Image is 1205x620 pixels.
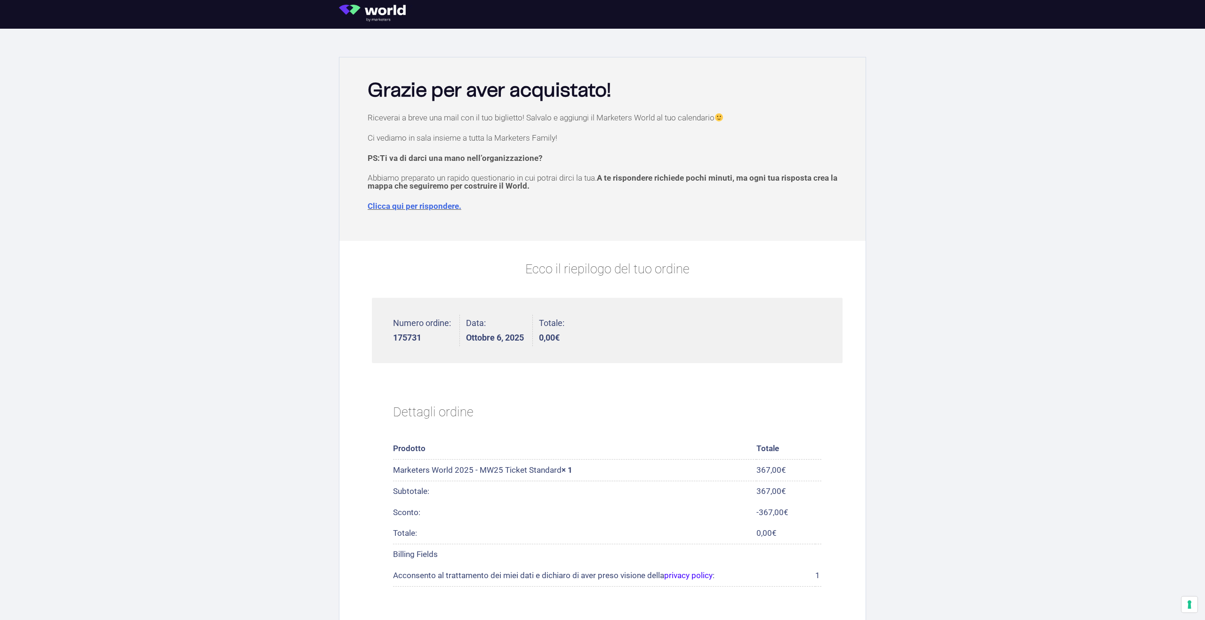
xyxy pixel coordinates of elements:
strong: Ottobre 6, 2025 [466,334,524,342]
strong: PS: [368,153,542,163]
th: Prodotto [393,438,756,460]
li: Totale: [539,315,564,346]
span: 0,00 [756,528,777,538]
span: € [781,465,786,475]
th: Billing Fields [393,544,821,565]
span: € [772,528,777,538]
img: 🙂 [715,113,723,121]
td: Acconsento al trattamento dei miei dati e dichiaro di aver preso visione della : [393,565,815,587]
iframe: Customerly Messenger Launcher [8,583,36,612]
th: Totale [756,438,821,460]
span: € [781,486,786,496]
button: Le tue preferenze relative al consenso per le tecnologie di tracciamento [1181,596,1197,612]
strong: 175731 [393,334,451,342]
h2: Dettagli ordine [393,393,821,432]
span: 367,00 [756,486,786,496]
th: Subtotale: [393,481,756,502]
span: A te rispondere richiede pochi minuti, ma ogni tua risposta crea la mappa che seguiremo per costr... [368,173,837,191]
span: € [784,508,788,517]
bdi: 367,00 [756,465,786,475]
li: Numero ordine: [393,315,460,346]
th: Totale: [393,523,756,544]
span: 367,00 [759,508,788,517]
th: Sconto: [393,502,756,523]
td: - [756,502,821,523]
b: Grazie per aver acquistato! [368,81,611,100]
td: Marketers World 2025 - MW25 Ticket Standard [393,460,756,481]
li: Data: [466,315,533,346]
p: Ecco il riepilogo del tuo ordine [372,260,843,279]
p: Abbiamo preparato un rapido questionario in cui potrai dirci la tua. [368,174,847,190]
p: Ci vediamo in sala insieme a tutta la Marketers Family! [368,134,847,142]
span: € [555,333,560,342]
p: Riceverai a breve una mail con il tuo biglietto! Salvalo e aggiungi il Marketers World al tuo cal... [368,113,847,122]
a: Clicca qui per rispondere. [368,201,461,211]
a: privacy policy [664,571,713,580]
span: Ti va di darci una mano nell’organizzazione? [380,153,542,163]
td: 1 [815,565,821,587]
bdi: 0,00 [539,333,560,342]
strong: × 1 [562,465,572,475]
